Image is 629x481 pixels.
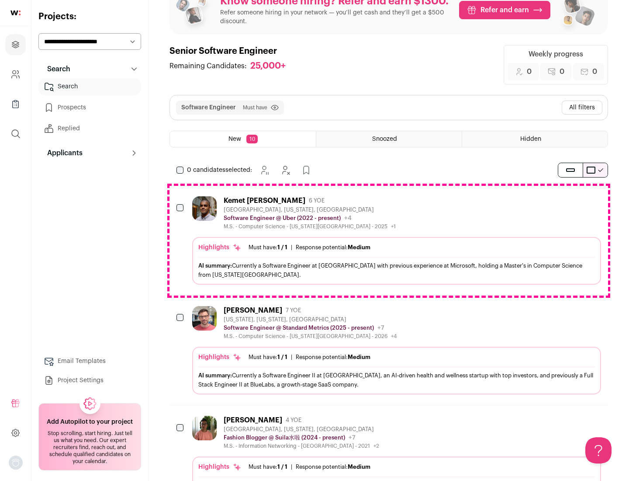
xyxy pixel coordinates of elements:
[220,8,452,26] p: Refer someone hiring in your network — you’ll get cash and they’ll get a $500 discount.
[377,325,384,331] span: +7
[286,417,301,424] span: 4 YOE
[224,223,396,230] div: M.S. - Computer Science - [US_STATE][GEOGRAPHIC_DATA] - 2025
[44,430,135,465] div: Stop scrolling, start hiring. Just tell us what you need. Our expert recruiters find, reach out, ...
[192,306,217,331] img: 0fb184815f518ed3bcaf4f46c87e3bafcb34ea1ec747045ab451f3ffb05d485a
[309,197,325,204] span: 6 YOE
[38,372,141,389] a: Project Settings
[224,443,379,450] div: M.S. - Information Networking - [GEOGRAPHIC_DATA] - 2021
[38,60,141,78] button: Search
[391,224,396,229] span: +1
[38,120,141,137] a: Replied
[277,354,287,360] span: 1 / 1
[198,261,595,279] div: Currently a Software Engineer at [GEOGRAPHIC_DATA] with previous experience at Microsoft, holding...
[198,463,242,471] div: Highlights
[5,94,26,115] a: Company Lists
[286,307,301,314] span: 7 YOE
[169,61,247,71] span: Remaining Candidates:
[249,354,370,361] ul: |
[249,244,370,251] ul: |
[224,324,374,331] p: Software Engineer @ Standard Metrics (2025 - present)
[192,306,601,394] a: [PERSON_NAME] 7 YOE [US_STATE], [US_STATE], [GEOGRAPHIC_DATA] Software Engineer @ Standard Metric...
[462,131,608,147] a: Hidden
[38,78,141,95] a: Search
[224,206,396,213] div: [GEOGRAPHIC_DATA], [US_STATE], [GEOGRAPHIC_DATA]
[277,244,287,250] span: 1 / 1
[348,244,370,250] span: Medium
[276,161,294,179] button: Hide
[529,49,583,59] div: Weekly progress
[560,66,564,77] span: 0
[246,135,258,143] span: 10
[585,437,612,464] iframe: Help Scout Beacon - Open
[344,215,352,221] span: +4
[192,196,217,221] img: 1d26598260d5d9f7a69202d59cf331847448e6cffe37083edaed4f8fc8795bfe
[38,10,141,23] h2: Projects:
[373,443,379,449] span: +2
[391,334,397,339] span: +4
[38,352,141,370] a: Email Templates
[249,464,370,471] ul: |
[38,403,141,471] a: Add Autopilot to your project Stop scrolling, start hiring. Just tell us what you need. Our exper...
[562,101,602,115] button: All filters
[296,464,370,471] div: Response potential:
[224,306,282,315] div: [PERSON_NAME]
[38,99,141,116] a: Prospects
[249,464,287,471] div: Must have:
[592,66,597,77] span: 0
[250,61,286,72] div: 25,000+
[9,456,23,470] button: Open dropdown
[459,1,550,19] a: Refer and earn
[181,103,236,112] button: Software Engineer
[224,196,305,205] div: Kemet [PERSON_NAME]
[5,34,26,55] a: Projects
[198,373,232,378] span: AI summary:
[192,196,601,285] a: Kemet [PERSON_NAME] 6 YOE [GEOGRAPHIC_DATA], [US_STATE], [GEOGRAPHIC_DATA] Software Engineer @ Ub...
[198,243,242,252] div: Highlights
[224,426,379,433] div: [GEOGRAPHIC_DATA], [US_STATE], [GEOGRAPHIC_DATA]
[372,136,397,142] span: Snoozed
[296,244,370,251] div: Response potential:
[47,418,133,426] h2: Add Autopilot to your project
[5,64,26,85] a: Company and ATS Settings
[224,316,397,323] div: [US_STATE], [US_STATE], [GEOGRAPHIC_DATA]
[38,144,141,162] button: Applicants
[348,464,370,470] span: Medium
[243,104,267,111] span: Must have
[9,456,23,470] img: nopic.png
[249,244,287,251] div: Must have:
[296,354,370,361] div: Response potential:
[169,45,294,57] h1: Senior Software Engineer
[187,167,225,173] span: 0 candidates
[224,416,282,425] div: [PERSON_NAME]
[224,215,341,222] p: Software Engineer @ Uber (2022 - present)
[192,416,217,440] img: 322c244f3187aa81024ea13e08450523775794405435f85740c15dbe0cd0baab.jpg
[42,148,83,158] p: Applicants
[42,64,70,74] p: Search
[277,464,287,470] span: 1 / 1
[349,435,356,441] span: +7
[198,353,242,362] div: Highlights
[297,161,315,179] button: Add to Prospects
[224,333,397,340] div: M.S. - Computer Science - [US_STATE][GEOGRAPHIC_DATA] - 2026
[187,166,252,174] span: selected:
[198,371,595,389] div: Currently a Software Engineer II at [GEOGRAPHIC_DATA], an AI-driven health and wellness startup w...
[316,131,462,147] a: Snoozed
[198,263,232,268] span: AI summary:
[256,161,273,179] button: Snooze
[527,66,532,77] span: 0
[348,354,370,360] span: Medium
[520,136,541,142] span: Hidden
[10,10,21,15] img: wellfound-shorthand-0d5821cbd27db2630d0214b213865d53afaa358527fdda9d0ea32b1df1b89c2c.svg
[224,434,345,441] p: Fashion Blogger @ Suila水啦 (2024 - present)
[249,354,287,361] div: Must have:
[228,136,241,142] span: New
